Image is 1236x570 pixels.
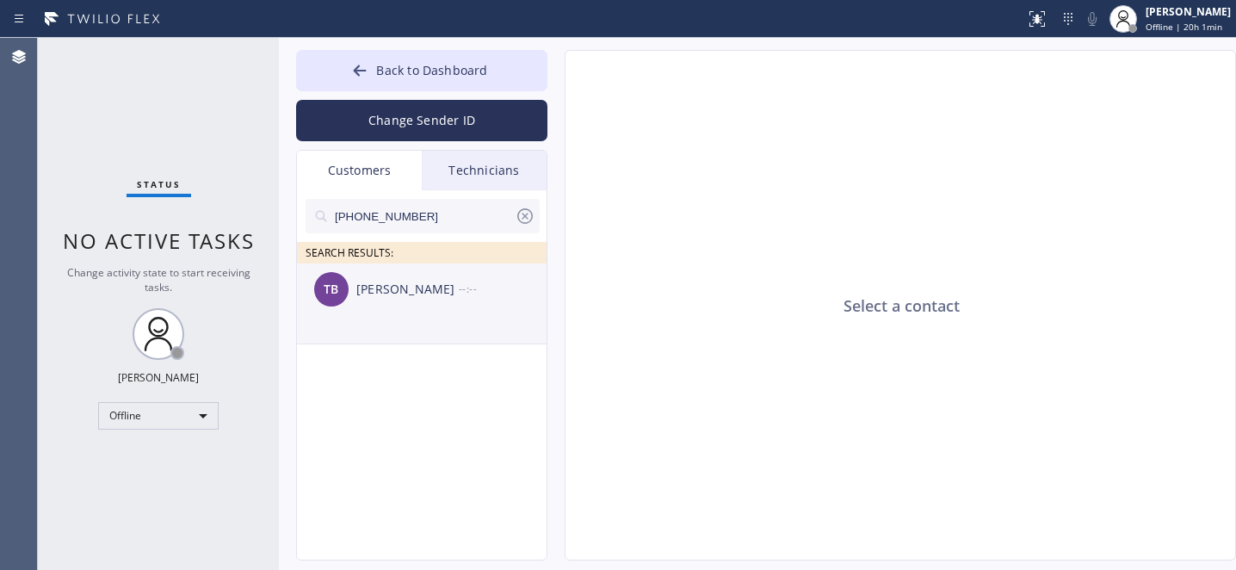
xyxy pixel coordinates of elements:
[306,245,393,260] span: SEARCH RESULTS:
[67,265,250,294] span: Change activity state to start receiving tasks.
[422,151,547,190] div: Technicians
[118,370,199,385] div: [PERSON_NAME]
[137,178,181,190] span: Status
[324,280,338,300] span: TB
[333,199,515,233] input: Search
[296,100,547,141] button: Change Sender ID
[297,151,422,190] div: Customers
[1146,21,1222,33] span: Offline | 20h 1min
[376,62,487,78] span: Back to Dashboard
[1146,4,1231,19] div: [PERSON_NAME]
[98,402,219,430] div: Offline
[356,280,459,300] div: [PERSON_NAME]
[63,226,255,255] span: No active tasks
[459,279,548,299] div: --:--
[296,50,547,91] button: Back to Dashboard
[1080,7,1104,31] button: Mute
